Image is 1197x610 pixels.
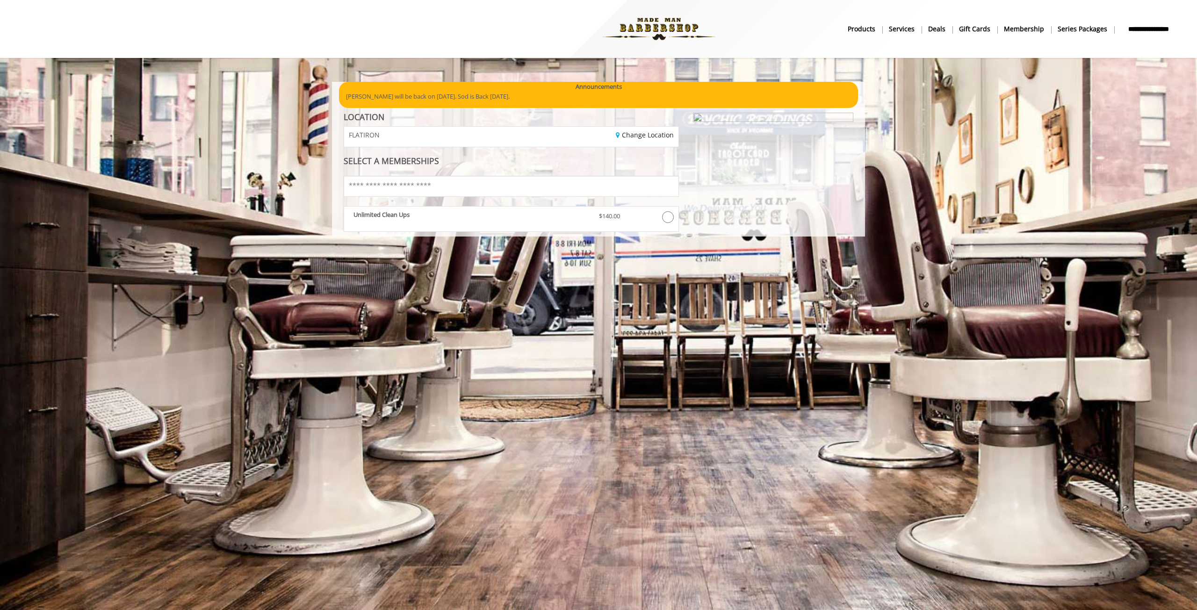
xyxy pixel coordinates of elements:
b: gift cards [959,24,990,34]
span: FLATIRON [349,131,380,138]
b: Announcements [576,82,622,92]
a: Productsproducts [841,22,882,36]
a: Series packagesSeries packages [1051,22,1114,36]
a: Change Location [616,130,674,139]
a: Gift cardsgift cards [952,22,997,36]
b: LOCATION [344,111,384,122]
a: ServicesServices [882,22,922,36]
b: Series packages [1058,24,1107,34]
a: MembershipMembership [997,22,1051,36]
a: DealsDeals [922,22,952,36]
p: [PERSON_NAME] will be back on [DATE]. Sod is Back [DATE]. [346,92,851,101]
div: Unlimited Clean Ups [346,211,592,228]
b: Unlimited Clean Ups [353,210,410,219]
b: Deals [928,24,945,34]
label: SELECT A MEMBERSHIPS [344,157,439,165]
b: products [848,24,875,34]
img: Made Man Barbershop logo [595,3,723,55]
p: $140.00 [599,211,640,221]
b: Membership [1004,24,1044,34]
b: Services [889,24,915,34]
